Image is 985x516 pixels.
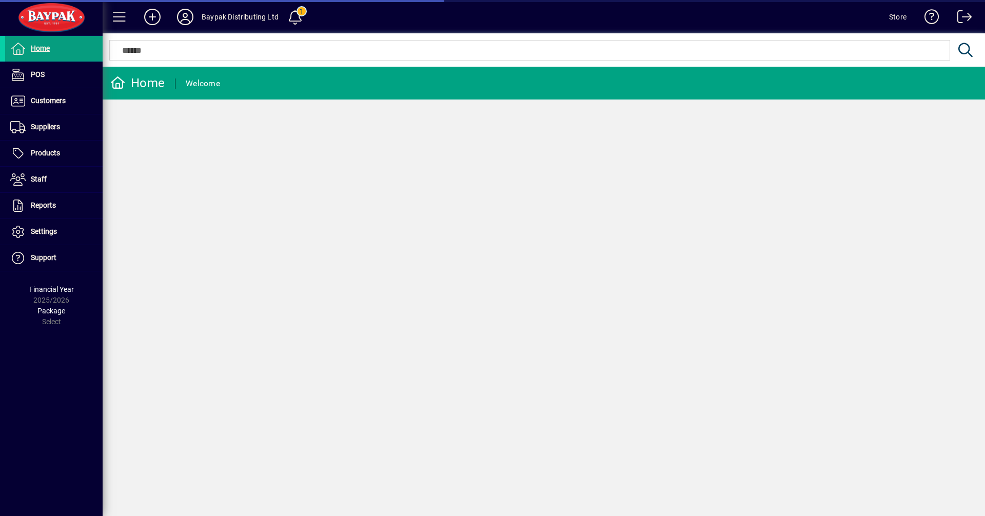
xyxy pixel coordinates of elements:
[110,75,165,91] div: Home
[5,167,103,192] a: Staff
[950,2,972,35] a: Logout
[29,285,74,293] span: Financial Year
[31,149,60,157] span: Products
[31,175,47,183] span: Staff
[31,44,50,52] span: Home
[202,9,279,25] div: Baypak Distributing Ltd
[917,2,939,35] a: Knowledge Base
[5,141,103,166] a: Products
[186,75,220,92] div: Welcome
[889,9,907,25] div: Store
[5,62,103,88] a: POS
[5,114,103,140] a: Suppliers
[5,219,103,245] a: Settings
[5,245,103,271] a: Support
[31,201,56,209] span: Reports
[31,253,56,262] span: Support
[31,96,66,105] span: Customers
[37,307,65,315] span: Package
[5,88,103,114] a: Customers
[31,227,57,235] span: Settings
[169,8,202,26] button: Profile
[5,193,103,219] a: Reports
[31,70,45,78] span: POS
[136,8,169,26] button: Add
[31,123,60,131] span: Suppliers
